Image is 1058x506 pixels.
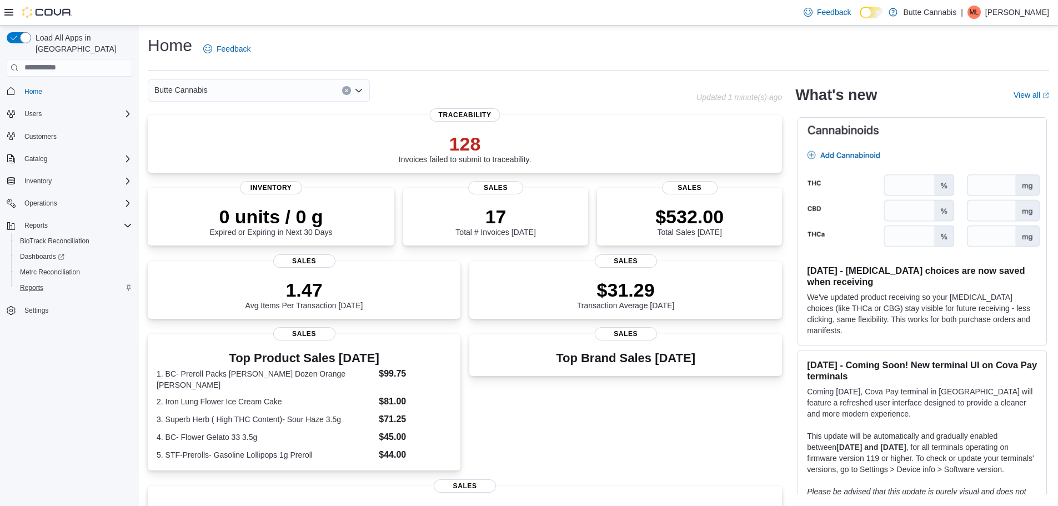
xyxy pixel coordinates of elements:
[20,130,61,143] a: Customers
[20,268,80,277] span: Metrc Reconciliation
[20,197,132,210] span: Operations
[157,352,452,365] h3: Top Product Sales [DATE]
[148,34,192,57] h1: Home
[16,265,132,279] span: Metrc Reconciliation
[199,38,255,60] a: Feedback
[807,359,1037,382] h3: [DATE] - Coming Soon! New terminal UI on Cova Pay terminals
[379,395,452,408] dd: $81.00
[807,386,1037,419] p: Coming [DATE], Cova Pay terminal in [GEOGRAPHIC_DATA] will feature a refreshed user interface des...
[1042,92,1049,99] svg: External link
[985,6,1049,19] p: [PERSON_NAME]
[11,280,137,295] button: Reports
[20,107,46,121] button: Users
[468,181,524,194] span: Sales
[24,199,57,208] span: Operations
[273,327,335,340] span: Sales
[210,206,333,237] div: Expired or Expiring in Next 30 Days
[20,303,132,317] span: Settings
[795,86,877,104] h2: What's new
[2,173,137,189] button: Inventory
[16,250,69,263] a: Dashboards
[24,87,42,96] span: Home
[240,181,302,194] span: Inventory
[655,206,724,237] div: Total Sales [DATE]
[22,7,72,18] img: Cova
[20,107,132,121] span: Users
[379,413,452,426] dd: $71.25
[379,430,452,444] dd: $45.00
[16,250,132,263] span: Dashboards
[157,368,374,390] dt: 1. BC- Preroll Packs [PERSON_NAME] Dozen Orange [PERSON_NAME]
[595,327,657,340] span: Sales
[399,133,531,155] p: 128
[20,152,132,166] span: Catalog
[24,132,57,141] span: Customers
[20,219,52,232] button: Reports
[210,206,333,228] p: 0 units / 0 g
[2,218,137,233] button: Reports
[967,6,981,19] div: Milo Lish
[20,252,64,261] span: Dashboards
[2,83,137,99] button: Home
[157,449,374,460] dt: 5. STF-Prerolls- Gasoline Lollipops 1g Preroll
[430,108,500,122] span: Traceability
[2,196,137,211] button: Operations
[20,85,47,98] a: Home
[342,86,351,95] button: Clear input
[807,265,1037,287] h3: [DATE] - [MEDICAL_DATA] choices are now saved when receiving
[20,283,43,292] span: Reports
[273,254,335,268] span: Sales
[860,7,883,18] input: Dark Mode
[2,302,137,318] button: Settings
[154,83,208,97] span: Butte Cannabis
[16,234,132,248] span: BioTrack Reconciliation
[595,254,657,268] span: Sales
[11,249,137,264] a: Dashboards
[11,264,137,280] button: Metrc Reconciliation
[217,43,250,54] span: Feedback
[16,234,94,248] a: BioTrack Reconciliation
[31,32,132,54] span: Load All Apps in [GEOGRAPHIC_DATA]
[157,396,374,407] dt: 2. Iron Lung Flower Ice Cream Cake
[24,306,48,315] span: Settings
[817,7,851,18] span: Feedback
[970,6,979,19] span: ML
[696,93,782,102] p: Updated 1 minute(s) ago
[16,281,132,294] span: Reports
[20,152,52,166] button: Catalog
[7,79,132,348] nav: Complex example
[577,279,675,310] div: Transaction Average [DATE]
[20,174,56,188] button: Inventory
[20,197,62,210] button: Operations
[20,219,132,232] span: Reports
[807,430,1037,475] p: This update will be automatically and gradually enabled between , for all terminals operating on ...
[379,448,452,462] dd: $44.00
[455,206,535,237] div: Total # Invoices [DATE]
[24,154,47,163] span: Catalog
[354,86,363,95] button: Open list of options
[2,128,137,144] button: Customers
[157,432,374,443] dt: 4. BC- Flower Gelato 33 3.5g
[20,304,53,317] a: Settings
[662,181,718,194] span: Sales
[399,133,531,164] div: Invoices failed to submit to traceability.
[20,84,132,98] span: Home
[24,221,48,230] span: Reports
[16,281,48,294] a: Reports
[11,233,137,249] button: BioTrack Reconciliation
[157,414,374,425] dt: 3. Superb Herb ( High THC Content)- Sour Haze 3.5g
[1014,91,1049,99] a: View allExternal link
[20,174,132,188] span: Inventory
[245,279,363,301] p: 1.47
[799,1,855,23] a: Feedback
[245,279,363,310] div: Avg Items Per Transaction [DATE]
[903,6,956,19] p: Butte Cannabis
[961,6,963,19] p: |
[556,352,695,365] h3: Top Brand Sales [DATE]
[836,443,906,452] strong: [DATE] and [DATE]
[655,206,724,228] p: $532.00
[20,237,89,246] span: BioTrack Reconciliation
[455,206,535,228] p: 17
[807,292,1037,336] p: We've updated product receiving so your [MEDICAL_DATA] choices (like THCa or CBG) stay visible fo...
[577,279,675,301] p: $31.29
